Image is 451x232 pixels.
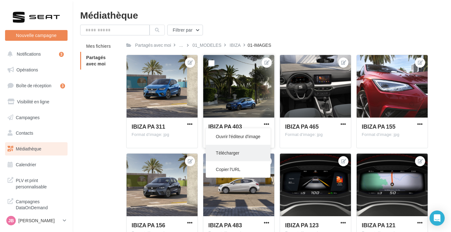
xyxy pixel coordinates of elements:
span: Mes fichiers [86,43,111,49]
span: JB [8,217,14,224]
span: Campagnes [16,114,40,120]
button: Nouvelle campagne [5,30,68,41]
div: Format d'image: jpg [132,132,193,137]
span: IBIZA PA 311 [132,123,165,130]
p: [PERSON_NAME] [18,217,60,224]
span: IBIZA PA 123 [285,222,319,229]
button: Télécharger [206,145,270,161]
a: Opérations [4,63,69,76]
button: Filtrer par [167,25,203,35]
span: Opérations [16,67,38,72]
button: Ouvrir l'éditeur d'image [206,128,270,145]
div: 01_MODELES [193,42,222,48]
span: Boîte de réception [16,83,51,88]
span: PLV et print personnalisable [16,176,65,190]
span: Notifications [17,51,41,57]
div: Format d'image: jpg [362,132,423,137]
button: Notifications 3 [4,47,66,61]
span: IBIZA PA 403 [208,123,242,130]
div: 3 [59,52,64,57]
div: Open Intercom Messenger [430,211,445,226]
div: IBIZA [230,42,241,48]
a: Contacts [4,126,69,140]
span: IBIZA PA 156 [132,222,165,229]
div: 01-IMAGES [248,42,271,48]
span: Visibilité en ligne [17,99,49,104]
span: IBIZA PA 121 [362,222,395,229]
div: ... [178,41,184,50]
a: Boîte de réception3 [4,79,69,92]
div: Médiathèque [80,10,443,20]
span: IBIZA PA 155 [362,123,395,130]
div: Format d'image: jpg [285,132,346,137]
a: Visibilité en ligne [4,95,69,108]
span: IBIZA PA 483 [208,222,242,229]
span: Partagés avec moi [86,55,106,66]
span: IBIZA PA 465 [285,123,319,130]
a: Médiathèque [4,142,69,156]
a: PLV et print personnalisable [4,174,69,192]
a: Campagnes DataOnDemand [4,195,69,213]
div: 3 [60,83,65,89]
a: Calendrier [4,158,69,171]
span: Campagnes DataOnDemand [16,197,65,211]
div: Partagés avec moi [135,42,171,48]
a: Campagnes [4,111,69,124]
span: Calendrier [16,162,36,167]
a: JB [PERSON_NAME] [5,215,68,227]
span: Médiathèque [16,146,41,151]
span: Contacts [16,130,33,136]
button: Copier l'URL [206,161,270,178]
